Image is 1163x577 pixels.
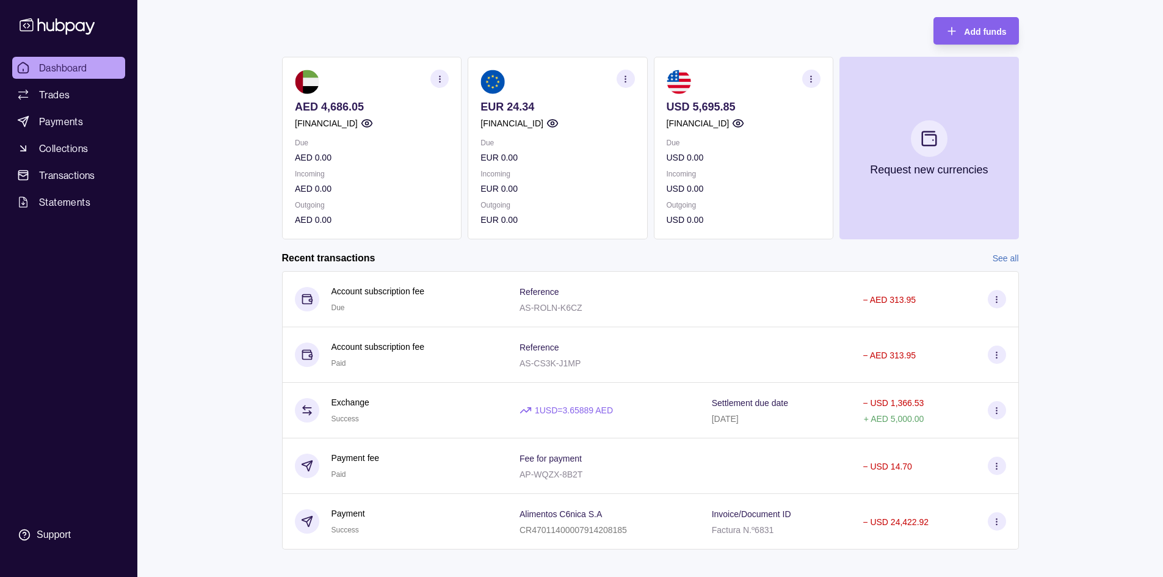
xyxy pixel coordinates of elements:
p: Reference [520,343,559,352]
p: AED 0.00 [295,213,449,227]
p: USD 0.00 [666,213,820,227]
p: [DATE] [712,414,739,424]
p: USD 0.00 [666,151,820,164]
span: Success [332,415,359,423]
p: Incoming [295,167,449,181]
a: Statements [12,191,125,213]
span: Collections [39,141,88,156]
span: Trades [39,87,70,102]
p: Alimentos C6nica S.A [520,509,602,519]
span: Success [332,526,359,534]
h2: Recent transactions [282,252,375,265]
span: Due [332,303,345,312]
a: Support [12,522,125,548]
p: AP-WQZX-8B2T [520,470,582,479]
p: Account subscription fee [332,340,425,354]
div: Support [37,528,71,542]
p: Invoice/Document ID [712,509,791,519]
p: EUR 0.00 [480,151,634,164]
img: us [666,70,690,94]
p: Fee for payment [520,454,582,463]
p: USD 5,695.85 [666,100,820,114]
span: Add funds [964,27,1006,37]
p: − USD 1,366.53 [863,398,924,408]
p: EUR 24.34 [480,100,634,114]
p: − USD 24,422.92 [863,517,929,527]
span: Paid [332,359,346,368]
p: EUR 0.00 [480,182,634,195]
p: EUR 0.00 [480,213,634,227]
span: Payments [39,114,83,129]
p: [FINANCIAL_ID] [666,117,729,130]
p: [FINANCIAL_ID] [295,117,358,130]
p: AED 0.00 [295,182,449,195]
span: Statements [39,195,90,209]
p: AS-CS3K-J1MP [520,358,581,368]
span: Paid [332,470,346,479]
p: Due [295,136,449,150]
p: Outgoing [295,198,449,212]
p: Exchange [332,396,369,409]
p: Reference [520,287,559,297]
p: Due [666,136,820,150]
p: [FINANCIAL_ID] [480,117,543,130]
p: + AED 5,000.00 [864,414,924,424]
a: Transactions [12,164,125,186]
a: Collections [12,137,125,159]
p: Factura N.º6831 [712,525,774,535]
a: See all [993,252,1019,265]
a: Payments [12,111,125,132]
button: Add funds [933,17,1018,45]
p: − AED 313.95 [863,350,916,360]
span: Dashboard [39,60,87,75]
p: − AED 313.95 [863,295,916,305]
p: 1 USD = 3.65889 AED [535,404,613,417]
p: − USD 14.70 [863,462,912,471]
a: Dashboard [12,57,125,79]
p: Payment [332,507,365,520]
p: Request new currencies [870,163,988,176]
p: Account subscription fee [332,285,425,298]
p: AS-ROLN-K6CZ [520,303,582,313]
span: Transactions [39,168,95,183]
a: Trades [12,84,125,106]
img: ae [295,70,319,94]
p: AED 0.00 [295,151,449,164]
p: Incoming [666,167,820,181]
p: Payment fee [332,451,380,465]
img: eu [480,70,505,94]
p: CR47011400007914208185 [520,525,627,535]
p: Settlement due date [712,398,788,408]
p: Outgoing [480,198,634,212]
p: AED 4,686.05 [295,100,449,114]
p: Incoming [480,167,634,181]
p: USD 0.00 [666,182,820,195]
p: Outgoing [666,198,820,212]
p: Due [480,136,634,150]
button: Request new currencies [839,57,1018,239]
